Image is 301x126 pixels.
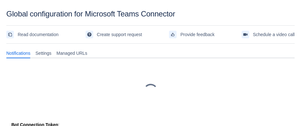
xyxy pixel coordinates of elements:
[87,32,92,37] span: support
[6,50,30,56] span: Notifications
[180,29,214,40] span: Provide feedback
[86,29,142,40] a: Create support request
[170,32,175,37] span: feedback
[169,29,214,40] a: Provide feedback
[35,50,51,56] span: Settings
[243,32,248,37] span: videoCall
[6,29,58,40] a: Read documentation
[6,9,295,18] div: Global configuration for Microsoft Teams Connector
[253,29,295,40] span: Schedule a video call
[242,29,295,40] a: Schedule a video call
[18,29,58,40] span: Read documentation
[57,50,87,56] span: Managed URLs
[8,32,13,37] span: documentation
[97,29,142,40] span: Create support request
